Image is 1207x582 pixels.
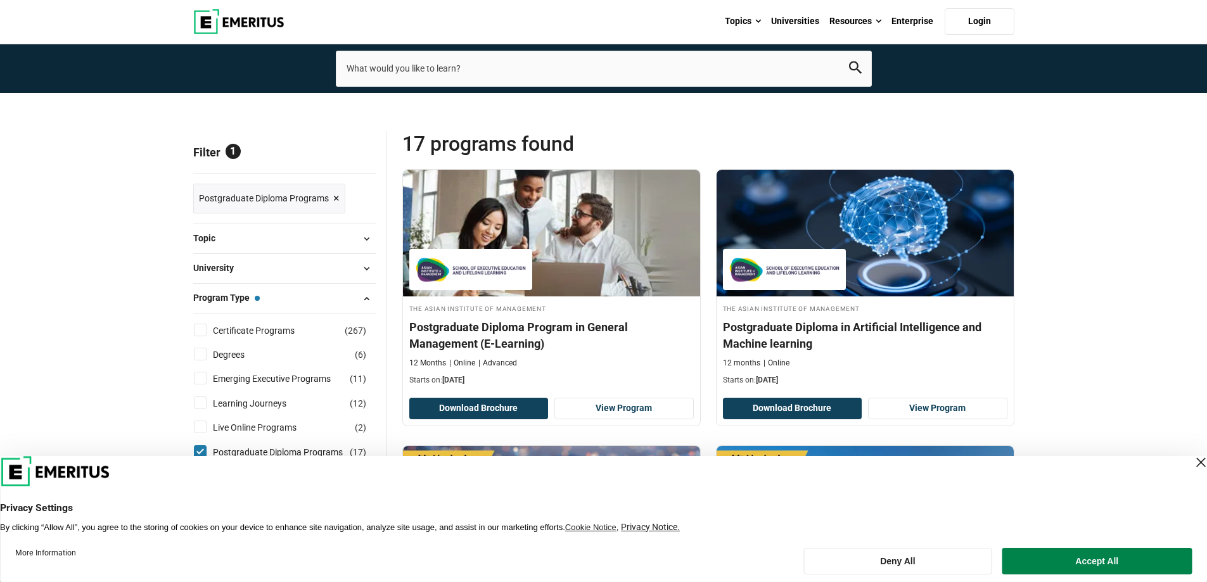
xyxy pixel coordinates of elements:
[226,144,241,159] span: 1
[478,358,517,369] p: Advanced
[442,376,464,384] span: [DATE]
[868,398,1007,419] a: View Program
[213,396,312,410] a: Learning Journeys
[193,131,376,173] p: Filter
[358,422,363,433] span: 2
[409,319,694,351] h4: Postgraduate Diploma Program in General Management (E-Learning)
[403,170,700,296] img: Postgraduate Diploma Program in General Management (E-Learning) | Online Business Management Course
[723,319,1007,351] h4: Postgraduate Diploma in Artificial Intelligence and Machine learning
[756,376,778,384] span: [DATE]
[409,358,446,369] p: 12 Months
[729,255,840,284] img: The Asian Institute of Management
[416,255,526,284] img: The Asian Institute of Management
[193,229,376,248] button: Topic
[355,421,366,434] span: ( )
[358,350,363,360] span: 6
[945,8,1014,35] a: Login
[449,358,475,369] p: Online
[350,372,366,386] span: ( )
[193,289,376,308] button: Program Type
[403,170,700,392] a: Business Management Course by The Asian Institute of Management - September 30, 2025 The Asian In...
[554,398,694,419] a: View Program
[409,398,549,419] button: Download Brochure
[213,372,356,386] a: Emerging Executive Programs
[337,146,376,162] a: Reset all
[353,374,363,384] span: 11
[353,398,363,408] span: 12
[213,445,368,459] a: Postgraduate Diploma Programs
[717,170,1014,296] img: Postgraduate Diploma in Artificial Intelligence and Machine learning | Online AI and Machine Lear...
[213,421,322,434] a: Live Online Programs
[193,184,345,213] a: Postgraduate Diploma Programs ×
[849,61,862,76] button: search
[350,396,366,410] span: ( )
[345,324,366,338] span: ( )
[402,131,708,156] span: 17 Programs found
[213,348,270,362] a: Degrees
[717,170,1014,392] a: AI and Machine Learning Course by The Asian Institute of Management - September 30, 2025 The Asia...
[353,447,363,457] span: 17
[409,303,694,313] h4: The Asian Institute of Management
[193,261,244,275] span: University
[355,348,366,362] span: ( )
[213,324,320,338] a: Certificate Programs
[763,358,789,369] p: Online
[849,65,862,77] a: search
[403,446,700,573] img: 医疗健康管理: 研究生文凭课程 | Online Healthcare Course
[193,291,260,305] span: Program Type
[193,231,226,245] span: Topic
[409,375,694,386] p: Starts on:
[723,375,1007,386] p: Starts on:
[193,259,376,278] button: University
[348,326,363,336] span: 267
[333,189,340,208] span: ×
[199,191,329,205] span: Postgraduate Diploma Programs
[723,358,760,369] p: 12 months
[717,446,1014,573] img: 数字化战略：研究生文凭课程 | Online Digital Transformation Course
[336,51,872,86] input: search-page
[723,303,1007,313] h4: The Asian Institute of Management
[350,445,366,459] span: ( )
[723,398,862,419] button: Download Brochure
